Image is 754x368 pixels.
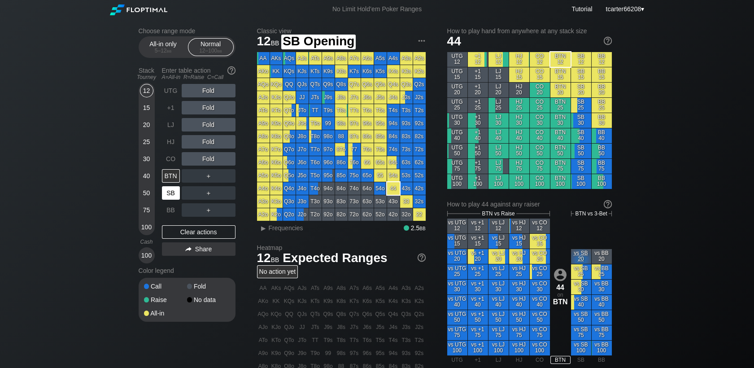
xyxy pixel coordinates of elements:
div: HJ 100 [509,174,529,189]
div: 87o [335,143,348,156]
div: JJ [296,91,309,104]
div: 73s [400,143,413,156]
div: A5o [257,169,270,182]
div: T5s [374,104,387,117]
div: 5 – 12 [144,48,182,54]
div: 75s [374,143,387,156]
div: +1 75 [468,159,488,174]
div: 54o [374,182,387,195]
div: 53o [374,195,387,208]
div: K3o [270,195,283,208]
div: HJ 50 [509,144,529,158]
a: Tutorial [571,5,592,13]
div: BTN 50 [550,144,571,158]
div: QQ [283,78,296,91]
div: +1 50 [468,144,488,158]
div: BTN 100 [550,174,571,189]
span: bb [217,48,222,54]
div: AKs [270,52,283,65]
div: 88 [335,130,348,143]
div: 55 [374,169,387,182]
div: J4o [296,182,309,195]
div: K8s [335,65,348,78]
div: 73o [348,195,361,208]
div: BB 25 [592,98,612,113]
span: 12 [256,35,281,49]
div: LJ 40 [488,128,509,143]
div: 93o [322,195,335,208]
div: +1 [162,101,180,114]
span: 44 [447,34,461,48]
div: 94s [387,117,400,130]
div: BTN 15 [550,67,571,82]
div: A=All-in R=Raise C=Call [162,74,235,80]
h2: Choose range mode [139,27,235,35]
div: ATo [257,104,270,117]
div: Call [144,283,187,289]
div: QTo [283,104,296,117]
div: 15 [140,101,153,114]
div: J3o [296,195,309,208]
div: CO 75 [530,159,550,174]
div: 74s [387,143,400,156]
div: 54s [387,169,400,182]
div: QJo [283,91,296,104]
div: 64o [361,182,374,195]
div: No data [187,297,230,303]
div: All-in [144,310,187,316]
div: Fold [182,118,235,131]
div: Q2s [413,78,426,91]
div: Normal [190,39,231,56]
div: K9s [322,65,335,78]
div: Enter table action [162,63,235,84]
div: J2o [296,208,309,221]
div: 12 [140,84,153,97]
div: 97s [348,117,361,130]
div: 43o [387,195,400,208]
div: 85s [374,130,387,143]
div: T2s [413,104,426,117]
div: BTN 20 [550,83,571,97]
div: K7s [348,65,361,78]
div: BB 12 [592,52,612,67]
div: Q4s [387,78,400,91]
div: K3s [400,65,413,78]
div: 100 [140,220,153,234]
div: JTo [296,104,309,117]
div: T5o [309,169,322,182]
div: LJ 20 [488,83,509,97]
img: help.32db89a4.svg [603,36,613,46]
div: KJo [270,91,283,104]
div: 95s [374,117,387,130]
img: help.32db89a4.svg [417,253,427,263]
div: Q5o [283,169,296,182]
div: 96s [361,117,374,130]
div: QTs [309,78,322,91]
div: A6s [361,52,374,65]
div: ＋ [182,186,235,200]
div: 83o [335,195,348,208]
div: 97o [322,143,335,156]
div: 42s [413,182,426,195]
div: +1 100 [468,174,488,189]
div: CO [162,152,180,166]
div: 98s [335,117,348,130]
div: BB 15 [592,67,612,82]
div: CO 100 [530,174,550,189]
div: A5s [374,52,387,65]
div: 86s [361,130,374,143]
div: 62s [413,156,426,169]
div: J3s [400,91,413,104]
div: 82s [413,130,426,143]
div: KQo [270,78,283,91]
div: Raise [144,297,187,303]
div: AQo [257,78,270,91]
div: T2o [309,208,322,221]
div: 66 [361,156,374,169]
div: SB 75 [571,159,591,174]
div: ATs [309,52,322,65]
div: 42o [387,208,400,221]
div: HJ 30 [509,113,529,128]
div: BB [162,203,180,217]
div: KTs [309,65,322,78]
